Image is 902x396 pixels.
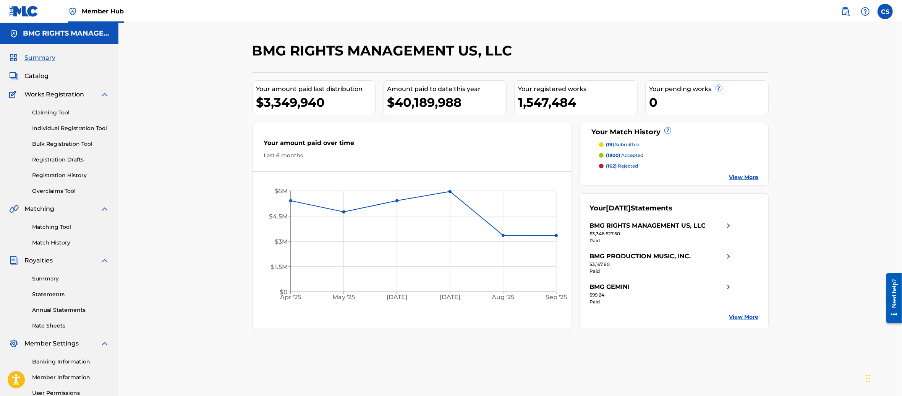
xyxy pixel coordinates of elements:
span: (162) [606,163,617,169]
a: Rate Sheets [32,322,109,330]
iframe: Chat Widget [864,359,902,396]
span: Matching [24,204,54,213]
img: Works Registration [9,90,19,99]
a: Registration Drafts [32,156,109,164]
span: (19) [606,142,614,147]
tspan: [DATE] [387,294,407,301]
div: Your amount paid over time [264,139,560,152]
div: $3,349,940 [256,94,375,111]
div: Last 6 months [264,152,560,160]
img: Top Rightsholder [68,7,77,16]
tspan: $0 [280,288,288,296]
tspan: Apr '25 [280,294,301,301]
a: SummarySummary [9,53,55,62]
a: BMG RIGHTS MANAGEMENT US, LLCright chevron icon$3,346,627.50Paid [589,221,733,244]
a: CatalogCatalog [9,72,49,81]
a: Public Search [838,4,853,19]
div: Your amount paid last distribution [256,85,375,94]
a: Individual Registration Tool [32,124,109,132]
img: search [841,7,850,16]
p: accepted [606,152,643,159]
img: Accounts [9,29,18,38]
img: right chevron icon [724,221,733,230]
a: Banking Information [32,358,109,366]
span: Member Settings [24,339,79,348]
div: Your Statements [589,203,672,213]
img: MLC Logo [9,6,39,17]
a: (1800) accepted [599,152,759,159]
img: Catalog [9,72,18,81]
img: Summary [9,53,18,62]
div: $99.24 [589,292,733,298]
span: (1800) [606,152,620,158]
a: Annual Statements [32,306,109,314]
span: ? [665,127,671,134]
a: BMG PRODUCTION MUSIC, INC.right chevron icon$3,167.80Paid [589,252,733,275]
div: $40,189,988 [387,94,506,111]
span: ? [716,85,722,91]
div: BMG RIGHTS MANAGEMENT US, LLC [589,221,706,230]
a: View More [729,313,759,321]
div: Paid [589,298,733,305]
a: View More [729,173,759,181]
img: expand [100,339,109,348]
div: 1,547,484 [518,94,637,111]
img: expand [100,90,109,99]
div: Your pending works [649,85,768,94]
h5: BMG RIGHTS MANAGEMENT US, LLC [23,29,109,38]
div: Paid [589,237,733,244]
p: rejected [606,163,638,169]
img: expand [100,256,109,265]
div: Your Match History [589,127,759,137]
span: Royalties [24,256,53,265]
tspan: $4.5M [269,213,288,220]
a: BMG GEMINIright chevron icon$99.24Paid [589,282,733,305]
a: Match History [32,239,109,247]
a: (162) rejected [599,163,759,169]
img: right chevron icon [724,282,733,292]
span: Member Hub [82,7,124,16]
p: submitted [606,141,640,148]
img: expand [100,204,109,213]
div: Your registered works [518,85,637,94]
span: [DATE] [606,204,631,212]
div: $3,167.80 [589,261,733,268]
div: BMG GEMINI [589,282,630,292]
tspan: $1.5M [271,263,288,271]
img: Royalties [9,256,18,265]
div: Drag [866,367,871,390]
tspan: $3M [275,238,288,245]
a: Statements [32,290,109,298]
img: Matching [9,204,19,213]
tspan: Sep '25 [546,294,567,301]
tspan: Aug '25 [492,294,515,301]
span: Summary [24,53,55,62]
a: Bulk Registration Tool [32,140,109,148]
a: Registration History [32,171,109,179]
div: User Menu [878,4,893,19]
img: right chevron icon [724,252,733,261]
h2: BMG RIGHTS MANAGEMENT US, LLC [252,42,516,59]
span: Catalog [24,72,49,81]
a: (19) submitted [599,141,759,148]
img: help [861,7,870,16]
a: Matching Tool [32,223,109,231]
a: Overclaims Tool [32,187,109,195]
span: Works Registration [24,90,84,99]
a: Member Information [32,373,109,381]
div: Paid [589,268,733,275]
tspan: $6M [274,187,288,195]
tspan: May '25 [332,294,355,301]
div: Amount paid to date this year [387,85,506,94]
div: Help [858,4,873,19]
img: Member Settings [9,339,18,348]
a: Claiming Tool [32,109,109,117]
div: 0 [649,94,768,111]
iframe: Resource Center [881,267,902,329]
a: Summary [32,275,109,283]
div: $3,346,627.50 [589,230,733,237]
tspan: [DATE] [440,294,460,301]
